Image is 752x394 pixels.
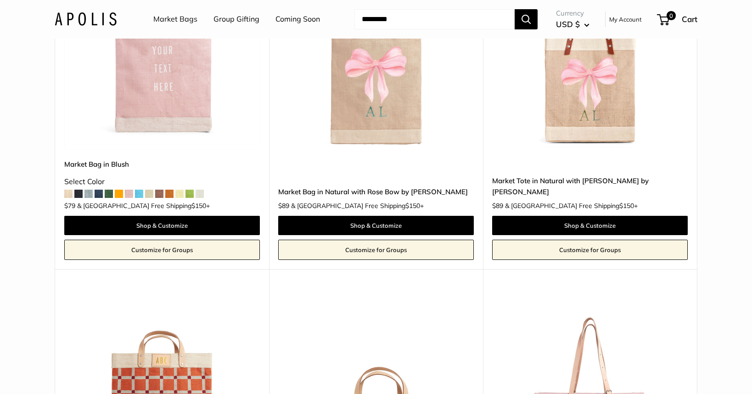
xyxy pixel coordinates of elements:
[278,216,474,235] a: Shop & Customize
[619,202,634,210] span: $150
[556,17,589,32] button: USD $
[667,11,676,20] span: 0
[556,7,589,20] span: Currency
[191,202,206,210] span: $150
[492,240,688,260] a: Customize for Groups
[275,12,320,26] a: Coming Soon
[492,216,688,235] a: Shop & Customize
[291,203,424,209] span: & [GEOGRAPHIC_DATA] Free Shipping +
[153,12,197,26] a: Market Bags
[213,12,259,26] a: Group Gifting
[505,203,638,209] span: & [GEOGRAPHIC_DATA] Free Shipping +
[64,175,260,189] div: Select Color
[64,240,260,260] a: Customize for Groups
[658,12,697,27] a: 0 Cart
[64,202,75,210] span: $79
[609,14,642,25] a: My Account
[278,240,474,260] a: Customize for Groups
[515,9,538,29] button: Search
[64,216,260,235] a: Shop & Customize
[278,202,289,210] span: $89
[55,12,117,26] img: Apolis
[682,14,697,24] span: Cart
[405,202,420,210] span: $150
[492,202,503,210] span: $89
[354,9,515,29] input: Search...
[278,186,474,197] a: Market Bag in Natural with Rose Bow by [PERSON_NAME]
[556,19,580,29] span: USD $
[492,175,688,197] a: Market Tote in Natural with [PERSON_NAME] by [PERSON_NAME]
[77,203,210,209] span: & [GEOGRAPHIC_DATA] Free Shipping +
[64,159,260,169] a: Market Bag in Blush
